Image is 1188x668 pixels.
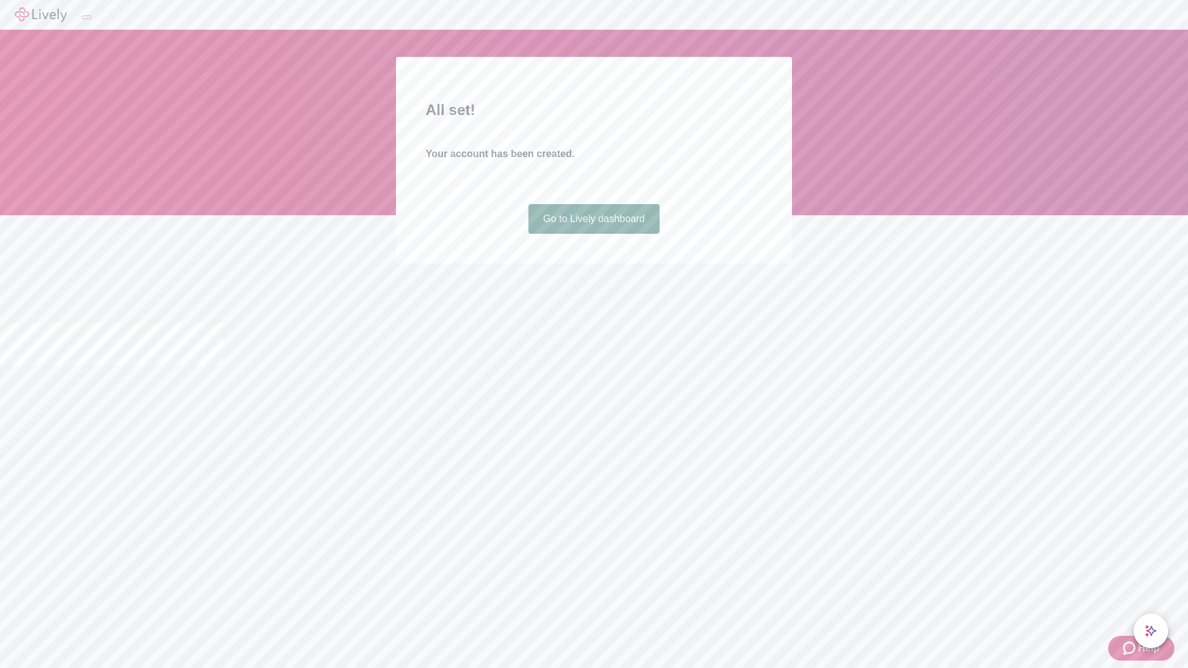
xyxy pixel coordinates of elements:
[528,204,660,234] a: Go to Lively dashboard
[1123,641,1138,656] svg: Zendesk support icon
[1134,614,1168,648] button: chat
[15,7,67,22] img: Lively
[426,147,762,161] h4: Your account has been created.
[1145,625,1157,637] svg: Lively AI Assistant
[426,99,762,121] h2: All set!
[82,15,92,19] button: Log out
[1138,641,1160,656] span: Help
[1108,636,1174,661] button: Zendesk support iconHelp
